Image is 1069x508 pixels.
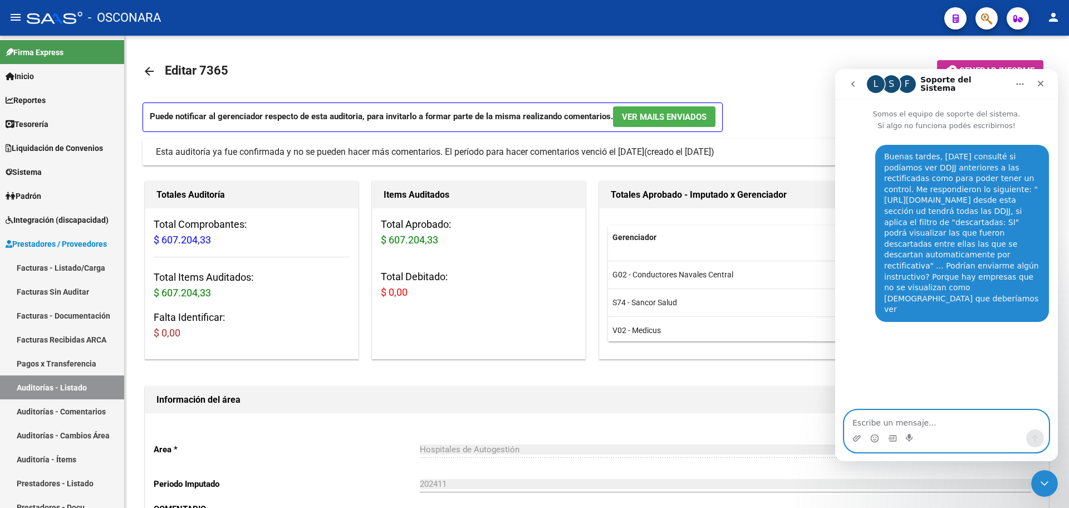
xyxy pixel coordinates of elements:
span: Hospitales de Autogestión [420,444,519,455]
span: Gerenciador [612,233,656,242]
button: Generar informe [937,60,1043,81]
span: Tesorería [6,118,48,130]
span: (creado el [DATE]) [644,146,714,158]
span: V02 - Medicus [612,326,661,335]
h1: Totales Aprobado - Imputado x Gerenciador [611,186,1028,204]
span: $ 0,00 [381,286,408,298]
mat-icon: arrow_back [143,65,156,78]
span: $ 0,00 [154,327,180,339]
p: Area * [154,443,420,456]
p: Puede notificar al gerenciador respecto de esta auditoria, para invitarlo a formar parte de la mi... [143,102,723,132]
mat-icon: cloud_download [946,63,959,76]
mat-icon: menu [9,11,22,24]
span: $ 607.204,33 [154,287,211,299]
span: Sistema [6,166,42,178]
span: - OSCONARA [88,6,161,30]
p: Periodo Imputado [154,478,420,490]
span: Liquidación de Convenios [6,142,103,154]
span: S74 - Sancor Salud [612,298,677,307]
button: Ver Mails Enviados [613,106,715,127]
span: $ 607.204,33 [154,234,211,246]
span: Firma Express [6,46,63,58]
div: Esta auditoría ya fue confirmada y no se pueden hacer más comentarios. El período para hacer come... [156,146,644,158]
mat-expansion-panel-header: Esta auditoría ya fue confirmada y no se pueden hacer más comentarios. El período para hacer come... [143,139,1051,165]
span: G02 - Conductores Navales Central [612,270,733,279]
h1: Información del área [156,391,1037,409]
iframe: Intercom live chat [1031,470,1058,497]
span: Integración (discapacidad) [6,214,109,226]
span: Reportes [6,94,46,106]
span: Inicio [6,70,34,82]
h1: Totales Auditoría [156,186,347,204]
h3: Total Aprobado: [381,217,577,248]
span: Padrón [6,190,41,202]
span: Ver Mails Enviados [622,112,707,122]
h3: Total Comprobantes: [154,217,350,248]
span: Generar informe [959,66,1034,76]
h3: Falta Identificar: [154,310,350,341]
h3: Total Items Auditados: [154,270,350,301]
span: Editar 7365 [165,63,228,77]
h3: Total Debitado: [381,269,577,300]
span: $ 607.204,33 [381,234,438,246]
iframe: Intercom live chat [835,69,1058,461]
datatable-header-cell: Gerenciador [608,226,948,250]
h1: Items Auditados [384,186,574,204]
span: Prestadores / Proveedores [6,238,107,250]
mat-icon: person [1047,11,1060,24]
